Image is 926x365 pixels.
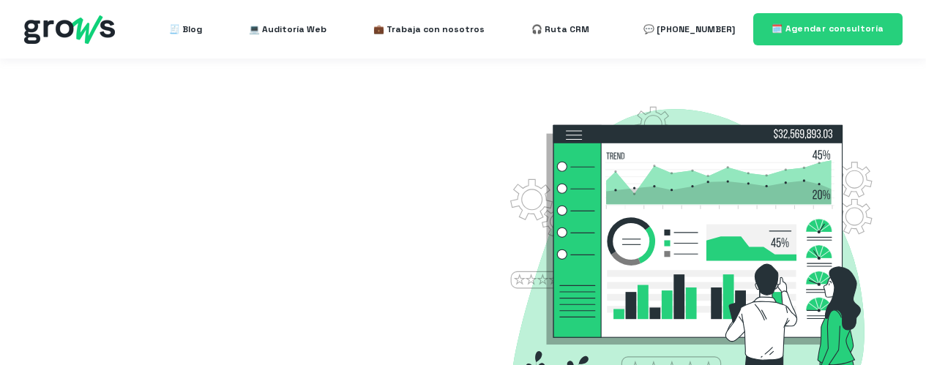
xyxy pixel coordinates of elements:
img: grows - hubspot [24,15,115,44]
a: 🧾 Blog [169,15,202,44]
a: 💻 Auditoría Web [249,15,326,44]
a: 💬 [PHONE_NUMBER] [643,15,735,44]
span: 🗓️ Agendar consultoría [772,23,884,34]
a: 💼 Trabaja con nosotros [373,15,485,44]
a: 🗓️ Agendar consultoría [753,13,903,45]
a: 🎧 Ruta CRM [531,15,589,44]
